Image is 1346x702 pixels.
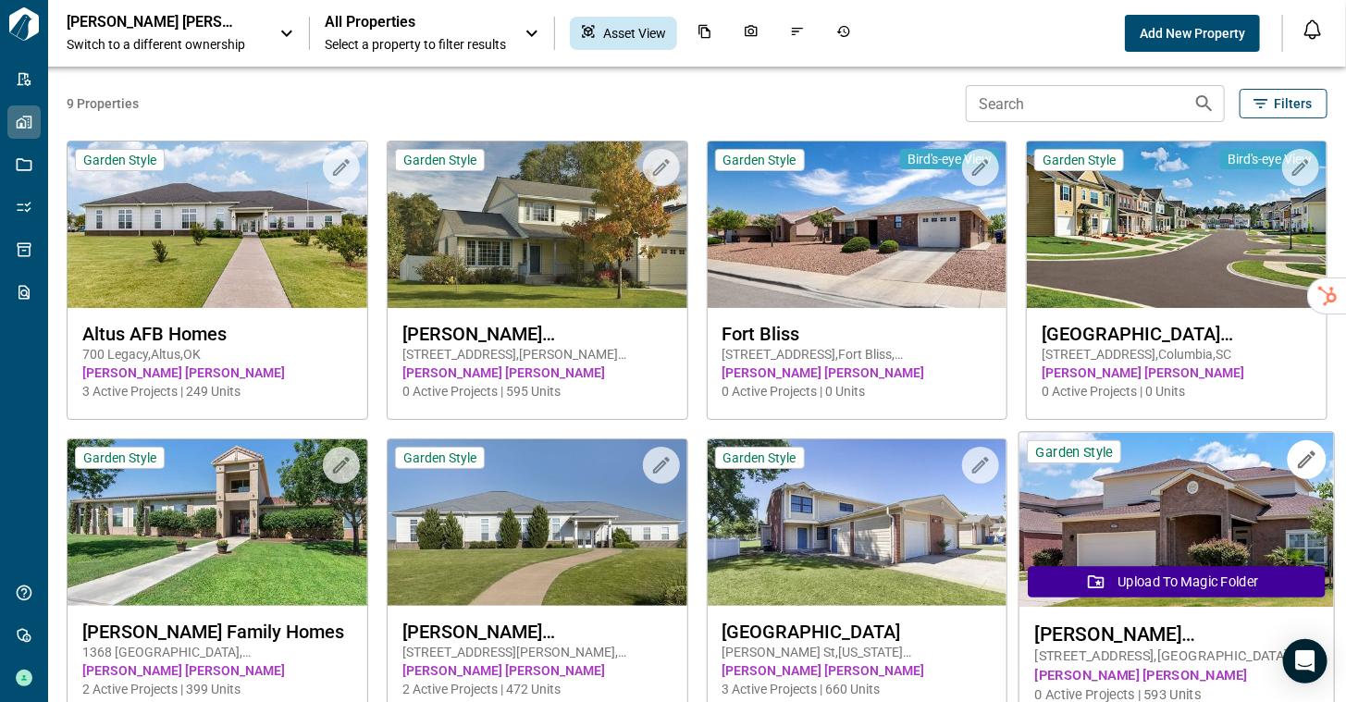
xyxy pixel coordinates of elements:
[722,643,993,661] span: [PERSON_NAME] St , [US_STATE][GEOGRAPHIC_DATA] , OK
[402,345,673,363] span: [STREET_ADDRESS] , [PERSON_NAME][GEOGRAPHIC_DATA] , WA
[1043,152,1116,168] span: Garden Style
[1019,433,1334,608] img: property-asset
[1298,15,1327,44] button: Open notification feed
[1240,89,1327,118] button: Filters
[825,17,862,50] div: Job History
[402,363,673,382] span: [PERSON_NAME] [PERSON_NAME]
[1283,639,1327,684] div: Open Intercom Messenger
[402,382,673,400] span: 0 Active Projects | 595 Units
[686,17,723,50] div: Documents
[723,450,796,466] span: Garden Style
[723,152,796,168] span: Garden Style
[325,35,506,54] span: Select a property to filter results
[402,661,673,680] span: [PERSON_NAME] [PERSON_NAME]
[1228,151,1312,167] span: Bird's-eye View
[1036,443,1113,461] span: Garden Style
[402,643,673,661] span: [STREET_ADDRESS][PERSON_NAME] , [PERSON_NAME][GEOGRAPHIC_DATA] , [GEOGRAPHIC_DATA]
[82,345,352,363] span: 700 Legacy , Altus , OK
[1029,566,1326,597] button: Upload to Magic Folder
[722,323,993,345] span: Fort Bliss
[388,439,687,606] img: property-asset
[388,142,687,308] img: property-asset
[1274,94,1312,113] span: Filters
[708,439,1007,606] img: property-asset
[403,450,476,466] span: Garden Style
[83,152,156,168] span: Garden Style
[67,13,233,31] p: [PERSON_NAME] [PERSON_NAME]
[722,363,993,382] span: [PERSON_NAME] [PERSON_NAME]
[908,151,992,167] span: Bird's-eye View
[82,323,352,345] span: Altus AFB Homes
[67,94,958,113] span: 9 Properties
[1027,142,1327,308] img: property-asset
[722,661,993,680] span: [PERSON_NAME] [PERSON_NAME]
[1140,24,1245,43] span: Add New Property
[1035,622,1318,646] span: [PERSON_NAME][GEOGRAPHIC_DATA]
[83,450,156,466] span: Garden Style
[708,142,1007,308] img: property-asset
[722,382,993,400] span: 0 Active Projects | 0 Units
[722,680,993,698] span: 3 Active Projects | 660 Units
[1035,647,1318,666] span: [STREET_ADDRESS] , [GEOGRAPHIC_DATA] , FL
[1042,345,1312,363] span: [STREET_ADDRESS] , Columbia , SC
[603,24,666,43] span: Asset View
[733,17,770,50] div: Photos
[67,35,261,54] span: Switch to a different ownership
[1042,382,1312,400] span: 0 Active Projects | 0 Units
[82,661,352,680] span: [PERSON_NAME] [PERSON_NAME]
[722,621,993,643] span: [GEOGRAPHIC_DATA]
[402,621,673,643] span: [PERSON_NAME][GEOGRAPHIC_DATA] Homes
[1042,323,1312,345] span: [GEOGRAPHIC_DATA][PERSON_NAME]
[779,17,816,50] div: Issues & Info
[82,680,352,698] span: 2 Active Projects | 399 Units
[82,643,352,661] span: 1368 [GEOGRAPHIC_DATA] , [GEOGRAPHIC_DATA] , AZ
[82,363,352,382] span: [PERSON_NAME] [PERSON_NAME]
[68,142,367,308] img: property-asset
[1042,363,1312,382] span: [PERSON_NAME] [PERSON_NAME]
[403,152,476,168] span: Garden Style
[82,382,352,400] span: 3 Active Projects | 249 Units
[1186,85,1223,122] button: Search properties
[402,323,673,345] span: [PERSON_NAME][GEOGRAPHIC_DATA]
[1125,15,1260,52] button: Add New Property
[325,13,506,31] span: All Properties
[722,345,993,363] span: [STREET_ADDRESS] , Fort Bliss , [GEOGRAPHIC_DATA]
[82,621,352,643] span: [PERSON_NAME] Family Homes
[1035,666,1318,685] span: [PERSON_NAME] [PERSON_NAME]
[570,17,677,50] div: Asset View
[68,439,367,606] img: property-asset
[402,680,673,698] span: 2 Active Projects | 472 Units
